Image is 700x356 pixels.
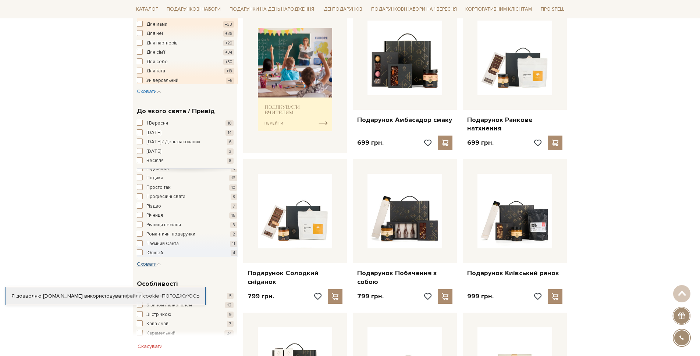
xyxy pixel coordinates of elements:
button: Для мами +33 [137,21,234,28]
span: +5 [226,78,234,84]
a: Корпоративним клієнтам [462,3,535,15]
button: Для тата +18 [137,68,234,75]
span: Для партнерів [146,40,178,47]
span: 9 [227,312,234,318]
a: Подарунок Солодкий сніданок [248,269,343,286]
span: 10 [225,120,234,126]
span: Для неї [146,30,163,37]
button: Річниця весілля 3 [137,222,237,229]
button: Для себе +30 [137,58,234,66]
span: 7 [227,321,234,327]
button: Для партнерів +29 [137,40,234,47]
span: 16 [229,175,237,181]
span: 8 [231,166,237,172]
span: +36 [223,30,234,37]
span: 2 [230,231,237,237]
span: 5 [227,293,234,299]
span: Для мами [146,21,167,28]
button: Таємний Санта 11 [137,240,237,248]
button: Ювілей 4 [137,249,237,257]
span: 3 [227,148,234,155]
span: Для сім'ї [146,49,165,56]
span: [DATE] / День закоханих [146,139,200,146]
a: Подарунки на День народження [227,4,317,15]
button: Для неї +36 [137,30,234,37]
span: Річниця [146,212,163,219]
button: Універсальний +5 [137,77,234,84]
button: Зі стрічкою 9 [137,311,234,319]
span: 8 [231,194,237,200]
span: Особливості [137,279,178,289]
span: 6 [227,139,234,145]
span: Сховати [137,88,161,94]
span: Романтичні подарунки [146,231,195,238]
span: +18 [224,68,234,74]
span: Весілля [146,157,164,165]
span: Для тата [146,68,165,75]
span: 1 Вересня [146,120,168,127]
span: Карамельний [146,330,175,337]
span: Таємний Санта [146,240,179,248]
span: 11 [230,241,237,247]
button: [DATE] 3 [137,148,234,155]
a: Подарунок Амбасадор смаку [357,116,452,124]
button: 1 Вересня 10 [137,120,234,127]
button: Просто так 10 [137,184,237,191]
a: Про Spell [538,4,567,15]
a: Подарунок Київський ранок [467,269,562,277]
button: Різдво 7 [137,203,237,210]
button: [DATE] 14 [137,129,234,137]
a: Подарункові набори [164,4,224,15]
button: Професійні свята 8 [137,193,237,201]
p: 699 грн. [357,139,384,147]
p: 799 грн. [357,292,384,301]
button: Річниця 15 [137,212,237,219]
a: Погоджуюсь [162,293,199,299]
a: Каталог [133,4,161,15]
button: Для сім'ї +34 [137,49,234,56]
span: 14 [225,130,234,136]
span: Підтримка [146,165,169,173]
p: 699 грн. [467,139,494,147]
a: Подарункові набори на 1 Вересня [368,3,460,15]
button: Карамельний 24 [137,330,234,337]
span: [DATE] [146,129,161,137]
a: Ідеї подарунків [320,4,365,15]
span: 12 [225,302,234,308]
button: Підтримка 8 [137,165,237,173]
span: До якого свята / Привід [137,106,215,116]
p: 799 грн. [248,292,274,301]
span: +29 [223,40,234,46]
p: 999 грн. [467,292,494,301]
span: +34 [223,49,234,55]
a: Подарунок Побачення з собою [357,269,452,286]
a: файли cookie [126,293,159,299]
span: Просто так [146,184,171,191]
span: 7 [231,203,237,209]
span: 4 [231,250,237,256]
span: 8 [227,158,234,164]
span: Універсальний [146,77,178,84]
button: Кава / чай 7 [137,320,234,328]
span: +30 [223,59,234,65]
span: Річниця весілля [146,222,181,229]
img: banner [258,28,333,131]
button: Скасувати [133,341,167,352]
button: Весілля 8 [137,157,234,165]
span: 24 [224,330,234,337]
span: [DATE] [146,148,161,155]
button: Романтичні подарунки 2 [137,231,237,238]
span: Для себе [146,58,168,66]
span: 3 [230,222,237,228]
span: Зі стрічкою [146,311,171,319]
span: 15 [229,212,237,219]
span: 10 [229,184,237,191]
span: Професійні свята [146,193,185,201]
button: Сховати [137,260,161,268]
span: Різдво [146,203,161,210]
button: Подяка 16 [137,175,237,182]
button: [DATE] / День закоханих 6 [137,139,234,146]
span: Кава / чай [146,320,168,328]
div: Я дозволяю [DOMAIN_NAME] використовувати [6,293,205,299]
a: Подарунок Ранкове натхнення [467,116,562,133]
